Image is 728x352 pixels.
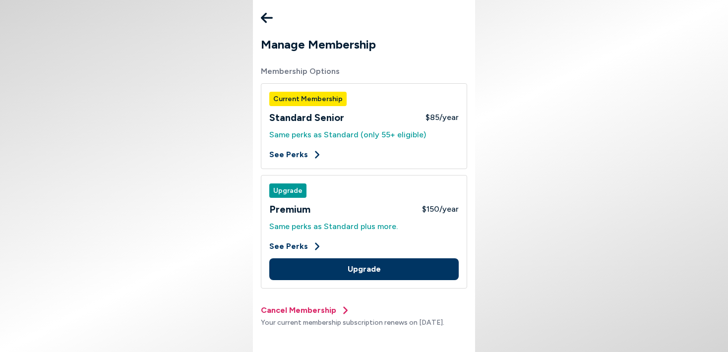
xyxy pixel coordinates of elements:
span: Same perks as Standard (only 55+ eligible) [269,129,459,141]
button: upgrade [269,258,459,280]
h2: Premium [269,202,310,217]
span: Same perks as Standard plus more. [269,221,459,233]
span: Membership Options [261,65,467,77]
a: Cancel Membership [261,304,467,316]
span: $85 /year [425,112,459,123]
button: See Perks [269,149,322,161]
span: $150 /year [422,203,459,215]
button: See Perks [269,240,322,252]
span: Current Membership [269,92,347,106]
span: Your current membership subscription renews on [DATE] . [261,318,444,327]
button: Cancel Membership [261,304,350,316]
span: upgrade [269,183,306,198]
h1: Manage Membership [261,36,467,54]
h2: Standard Senior [269,110,344,125]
